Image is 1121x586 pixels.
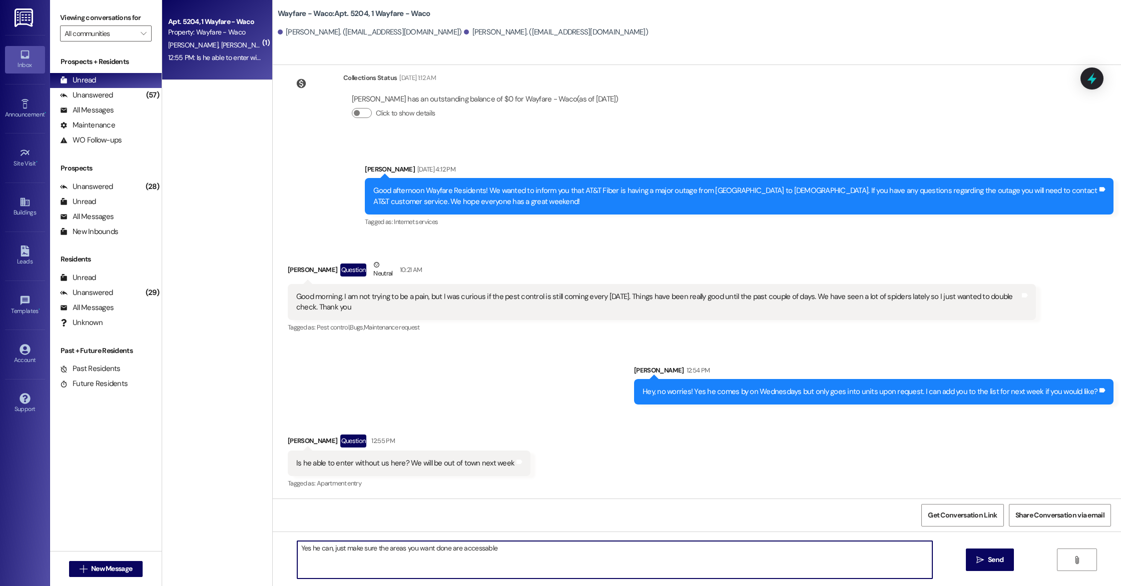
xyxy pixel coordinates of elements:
[988,554,1003,565] span: Send
[69,561,143,577] button: New Message
[394,217,438,226] span: Internet services
[60,120,115,130] div: Maintenance
[39,306,40,313] span: •
[5,390,45,417] a: Support
[168,53,396,62] div: 12:55 PM: Is he able to enter without us here? We will be out of town next week
[36,158,38,165] span: •
[317,479,361,487] span: Apartment entry
[376,108,435,118] label: Click to show details
[643,386,1097,397] div: Hey, no worries! Yes he comes by on Wednesdays but only goes into units upon request. I can add y...
[141,29,146,37] i: 
[60,10,152,25] label: Viewing conversations for
[60,181,113,192] div: Unanswered
[1009,504,1111,526] button: Share Conversation via email
[168,40,221,49] span: [PERSON_NAME]
[65,25,136,41] input: All communities
[60,378,128,389] div: Future Residents
[5,46,45,73] a: Inbox
[684,365,710,375] div: 12:54 PM
[371,259,394,280] div: Neutral
[60,226,118,237] div: New Inbounds
[464,27,648,37] div: [PERSON_NAME]. ([EMAIL_ADDRESS][DOMAIN_NAME])
[1015,510,1104,520] span: Share Conversation via email
[296,458,514,468] div: Is he able to enter without us here? We will be out of town next week
[365,214,1113,229] div: Tagged as:
[60,363,121,374] div: Past Residents
[278,27,462,37] div: [PERSON_NAME]. ([EMAIL_ADDRESS][DOMAIN_NAME])
[50,163,162,173] div: Prospects
[288,434,530,450] div: [PERSON_NAME]
[369,435,395,446] div: 12:55 PM
[928,510,997,520] span: Get Conversation Link
[397,72,436,83] div: [DATE] 1:12 AM
[350,323,364,331] span: Bugs ,
[288,320,1036,334] div: Tagged as:
[5,193,45,220] a: Buildings
[80,565,87,573] i: 
[15,8,35,27] img: ResiDesk Logo
[5,341,45,368] a: Account
[343,72,397,83] div: Collections Status
[365,164,1113,178] div: [PERSON_NAME]
[288,476,530,490] div: Tagged as:
[296,291,1020,313] div: Good morning. I am not trying to be a pain, but I was curious if the pest control is still coming...
[634,365,1113,379] div: [PERSON_NAME]
[397,264,422,275] div: 10:21 AM
[221,40,271,49] span: [PERSON_NAME]
[60,75,96,85] div: Unread
[144,87,162,103] div: (57)
[60,317,103,328] div: Unknown
[373,185,1097,207] div: Good afternoon Wayfare Residents! We wanted to inform you that AT&T Fiber is having a major outag...
[60,272,96,283] div: Unread
[168,27,261,37] div: Property: Wayfare - Waco
[60,196,96,207] div: Unread
[317,323,350,331] span: Pest control ,
[60,211,114,222] div: All Messages
[50,56,162,67] div: Prospects + Residents
[364,323,420,331] span: Maintenance request
[60,90,113,100] div: Unanswered
[60,287,113,298] div: Unanswered
[352,94,619,104] div: [PERSON_NAME] has an outstanding balance of $0 for Wayfare - Waco (as of [DATE])
[1073,556,1080,564] i: 
[340,263,367,276] div: Question
[168,16,261,27] div: Apt. 5204, 1 Wayfare - Waco
[143,285,162,300] div: (29)
[297,541,932,578] textarea: Yes he can, just make sure the areas you want done are accessable
[60,105,114,115] div: All Messages
[91,563,132,574] span: New Message
[5,242,45,269] a: Leads
[50,345,162,356] div: Past + Future Residents
[966,548,1014,571] button: Send
[50,254,162,264] div: Residents
[288,259,1036,284] div: [PERSON_NAME]
[143,179,162,194] div: (28)
[921,504,1003,526] button: Get Conversation Link
[340,434,367,447] div: Question
[5,144,45,171] a: Site Visit •
[976,556,984,564] i: 
[60,135,122,145] div: WO Follow-ups
[45,109,46,116] span: •
[415,164,455,174] div: [DATE] 4:12 PM
[278,8,430,19] b: Wayfare - Waco: Apt. 5204, 1 Wayfare - Waco
[60,302,114,313] div: All Messages
[5,292,45,319] a: Templates •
